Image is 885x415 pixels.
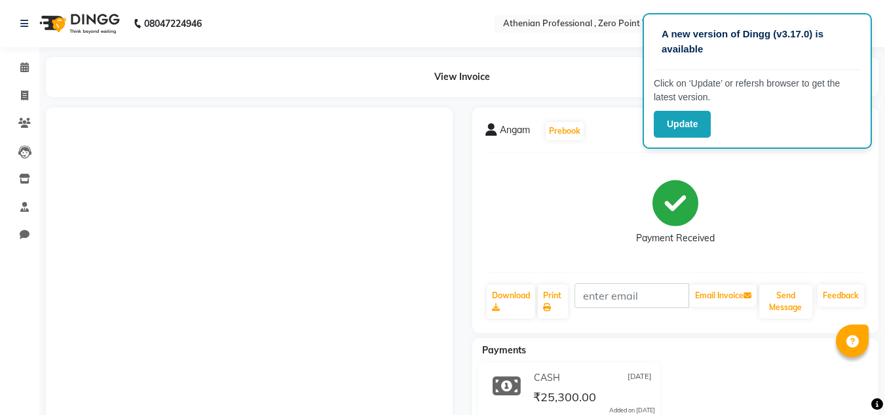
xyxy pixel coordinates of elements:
[654,77,861,104] p: Click on ‘Update’ or refersh browser to get the latest version.
[33,5,123,42] img: logo
[500,123,530,142] span: Angam
[628,371,652,385] span: [DATE]
[759,285,812,319] button: Send Message
[609,406,655,415] div: Added on [DATE]
[636,231,715,245] div: Payment Received
[538,285,568,319] a: Print
[144,5,202,42] b: 08047224946
[46,57,878,97] div: View Invoice
[830,363,872,402] iframe: chat widget
[818,285,864,307] a: Feedback
[546,122,584,140] button: Prebook
[690,285,757,307] button: Email Invoice
[662,27,853,56] p: A new version of Dingg (v3.17.0) is available
[487,285,535,319] a: Download
[654,111,711,138] button: Update
[533,389,596,408] span: ₹25,300.00
[534,371,560,385] span: CASH
[482,344,526,356] span: Payments
[574,283,689,308] input: enter email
